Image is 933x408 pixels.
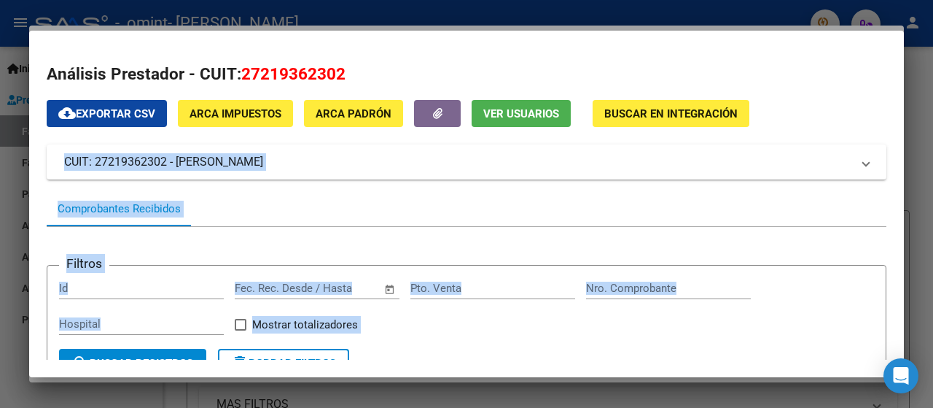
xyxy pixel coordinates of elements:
button: Buscar en Integración [593,100,749,127]
button: Ver Usuarios [472,100,571,127]
span: Exportar CSV [58,107,155,120]
input: Fecha fin [307,282,378,295]
span: ARCA Padrón [316,107,391,120]
button: Open calendar [382,281,399,298]
h3: Filtros [59,254,109,273]
span: Buscar Registros [72,357,193,370]
mat-icon: search [72,354,90,372]
button: Borrar Filtros [218,349,349,378]
mat-panel-title: CUIT: 27219362302 - [PERSON_NAME] [64,153,851,171]
button: ARCA Padrón [304,100,403,127]
mat-icon: cloud_download [58,104,76,122]
button: ARCA Impuestos [178,100,293,127]
input: Fecha inicio [235,282,294,295]
span: Ver Usuarios [483,107,559,120]
button: Buscar Registros [59,349,206,378]
span: Mostrar totalizadores [252,316,358,334]
button: Exportar CSV [47,100,167,127]
span: Buscar en Integración [604,107,738,120]
span: Borrar Filtros [231,357,336,370]
mat-expansion-panel-header: CUIT: 27219362302 - [PERSON_NAME] [47,145,886,180]
div: Comprobantes Recibidos [58,201,181,218]
div: Open Intercom Messenger [883,358,918,393]
mat-icon: delete [231,354,249,372]
span: ARCA Impuestos [190,107,281,120]
h2: Análisis Prestador - CUIT: [47,62,886,87]
span: 27219362302 [241,64,346,83]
